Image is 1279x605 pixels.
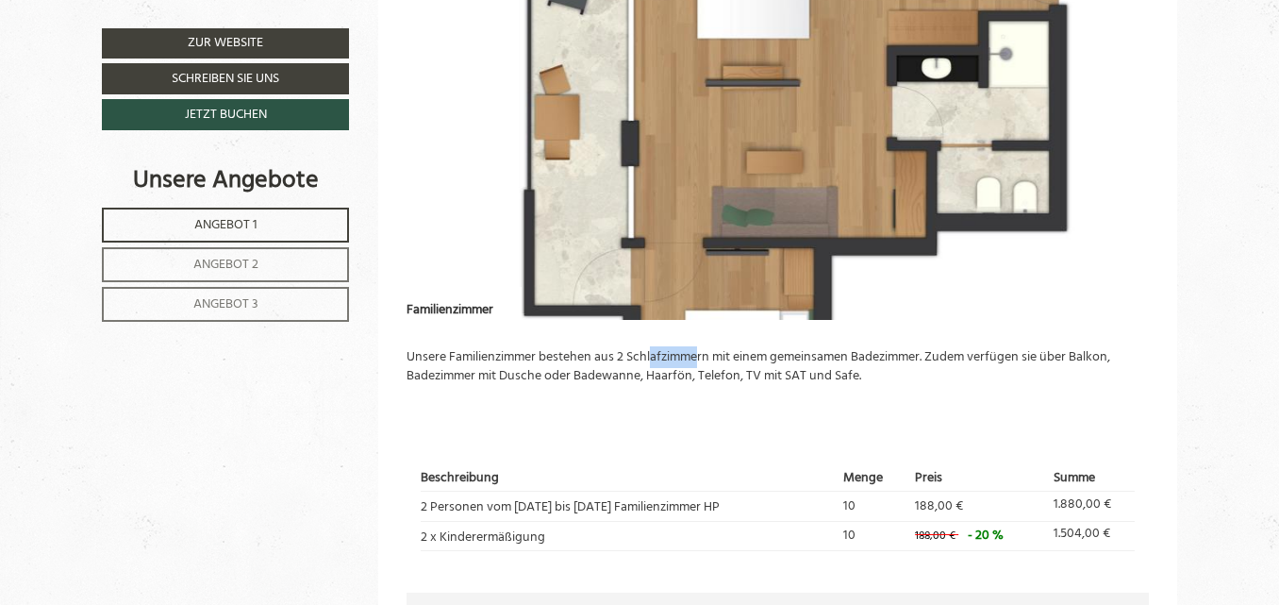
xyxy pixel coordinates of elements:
span: Angebot 2 [193,254,258,276]
th: Menge [837,465,908,491]
div: Berghotel Ratschings [28,54,258,67]
span: Angebot 1 [194,214,257,236]
th: Beschreibung [421,465,837,491]
div: Mittwoch [328,14,416,43]
td: 2 Personen vom [DATE] bis [DATE] Familienzimmer HP [421,492,837,521]
a: Schreiben Sie uns [102,63,349,94]
span: 188,00 € [915,496,963,517]
td: 1.504,00 € [1047,521,1135,550]
span: 188,00 € [915,527,955,546]
th: Summe [1047,465,1135,491]
div: Unsere Angebote [102,163,349,198]
td: 10 [837,492,908,521]
span: - 20 % [968,525,1004,546]
a: Zur Website [102,28,349,59]
small: 16:58 [28,86,258,97]
td: 2 x Kinderermäßigung [421,521,837,550]
a: Jetzt buchen [102,99,349,130]
p: Unsere Familienzimmer bestehen aus 2 Schlafzimmern mit einem gemeinsamen Badezimmer. Zudem verfüg... [407,348,1150,386]
td: 1.880,00 € [1047,492,1135,521]
div: Familienzimmer [407,287,522,320]
td: 10 [837,521,908,550]
div: Guten Tag, wie können wir Ihnen helfen? [14,50,268,101]
span: Angebot 3 [193,294,258,315]
button: Senden [641,499,743,530]
button: Previous [440,110,459,158]
button: Next [1096,110,1116,158]
th: Preis [908,465,1047,491]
